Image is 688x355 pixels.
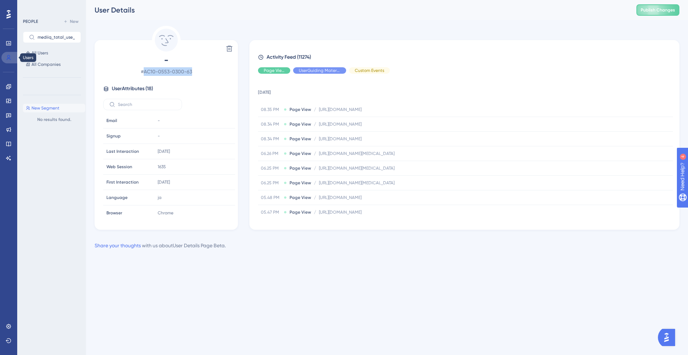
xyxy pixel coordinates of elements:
span: Web Session [106,164,132,170]
span: [URL][DOMAIN_NAME][MEDICAL_DATA] [319,165,395,171]
button: New [61,17,81,26]
button: All Companies [23,60,81,69]
span: Custom Events [355,68,384,73]
span: Activity Feed (11274) [267,53,311,62]
iframe: UserGuiding AI Assistant Launcher [658,327,679,348]
span: All Users [32,50,48,56]
span: Signup [106,133,121,139]
span: Page View [290,121,311,127]
div: No results found. [23,115,85,124]
span: - [103,54,229,66]
span: Page View [290,136,311,142]
div: with us about User Details Page Beta . [95,241,226,250]
span: Page View [290,151,311,156]
input: Search [118,102,176,107]
span: # AC10-0553-0300-63 [103,67,229,76]
span: [URL][DOMAIN_NAME] [319,121,362,127]
span: / [314,180,316,186]
span: 06.25 PM [261,180,281,186]
span: [URL][DOMAIN_NAME] [319,136,362,142]
span: [URL][DOMAIN_NAME][MEDICAL_DATA] [319,151,395,156]
span: First Interaction [106,179,139,185]
td: [DATE] [258,79,673,102]
span: / [314,107,316,112]
span: 08.34 PM [261,136,281,142]
span: Last Interaction [106,149,139,154]
span: - [158,133,160,139]
span: Chrome [158,210,173,216]
span: / [314,121,316,127]
span: / [314,195,316,200]
span: 06.25 PM [261,165,281,171]
input: Search [38,35,75,40]
time: [DATE] [158,180,170,185]
span: Page View [290,107,311,112]
span: 1635 [158,164,166,170]
span: [URL][DOMAIN_NAME] [319,209,362,215]
button: New Segment [23,104,85,112]
time: [DATE] [158,149,170,154]
span: Page View [290,209,311,215]
button: All Users [23,49,81,57]
span: [URL][DOMAIN_NAME] [319,107,362,112]
span: 08.34 PM [261,121,281,127]
div: User Details [95,5,618,15]
span: User Attributes ( 18 ) [112,84,153,93]
span: 05.47 PM [261,209,281,215]
span: Need Help? [17,2,45,10]
span: / [314,136,316,142]
span: - [158,118,160,123]
span: 05.48 PM [261,195,281,200]
span: New [70,19,78,24]
span: / [314,165,316,171]
div: PEOPLE [23,19,38,24]
span: Page View [290,165,311,171]
span: Browser [106,210,122,216]
a: Share your thoughts [95,243,141,248]
span: Language [106,195,128,200]
span: 06.26 PM [261,151,281,156]
span: UserGuiding Material [299,68,340,73]
button: Publish Changes [636,4,679,16]
span: / [314,151,316,156]
span: Page View [290,195,311,200]
span: Page View [264,68,285,73]
span: [URL][DOMAIN_NAME][MEDICAL_DATA] [319,180,395,186]
span: Email [106,118,117,123]
span: / [314,209,316,215]
span: Page View [290,180,311,186]
span: [URL][DOMAIN_NAME] [319,195,362,200]
div: 4 [50,4,52,9]
span: All Companies [32,62,61,67]
span: ja [158,195,162,200]
span: 08.35 PM [261,107,281,112]
span: New Segment [32,105,59,111]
